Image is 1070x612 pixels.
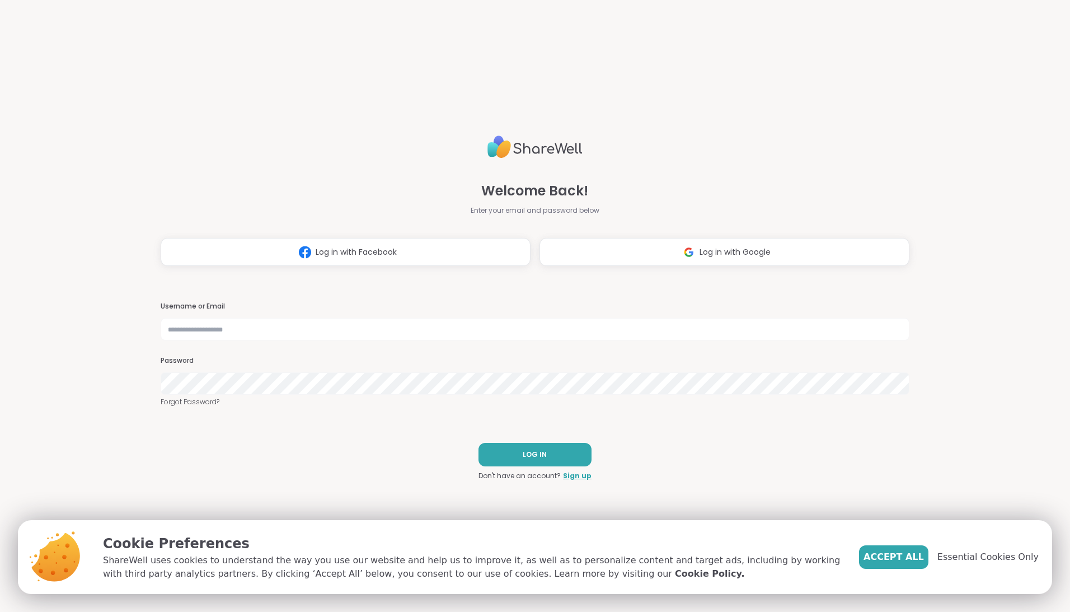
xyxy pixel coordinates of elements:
[103,554,841,581] p: ShareWell uses cookies to understand the way you use our website and help us to improve it, as we...
[859,545,928,569] button: Accept All
[523,450,547,460] span: LOG IN
[478,471,561,481] span: Don't have an account?
[563,471,592,481] a: Sign up
[161,302,909,311] h3: Username or Email
[937,550,1039,564] span: Essential Cookies Only
[539,238,909,266] button: Log in with Google
[161,356,909,366] h3: Password
[161,397,909,407] a: Forgot Password?
[103,534,841,554] p: Cookie Preferences
[678,242,700,263] img: ShareWell Logomark
[471,205,599,216] span: Enter your email and password below
[161,238,531,266] button: Log in with Facebook
[316,246,397,258] span: Log in with Facebook
[487,131,583,163] img: ShareWell Logo
[675,567,744,581] a: Cookie Policy.
[700,246,771,258] span: Log in with Google
[481,181,588,201] span: Welcome Back!
[863,550,924,564] span: Accept All
[478,443,592,466] button: LOG IN
[294,242,316,263] img: ShareWell Logomark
